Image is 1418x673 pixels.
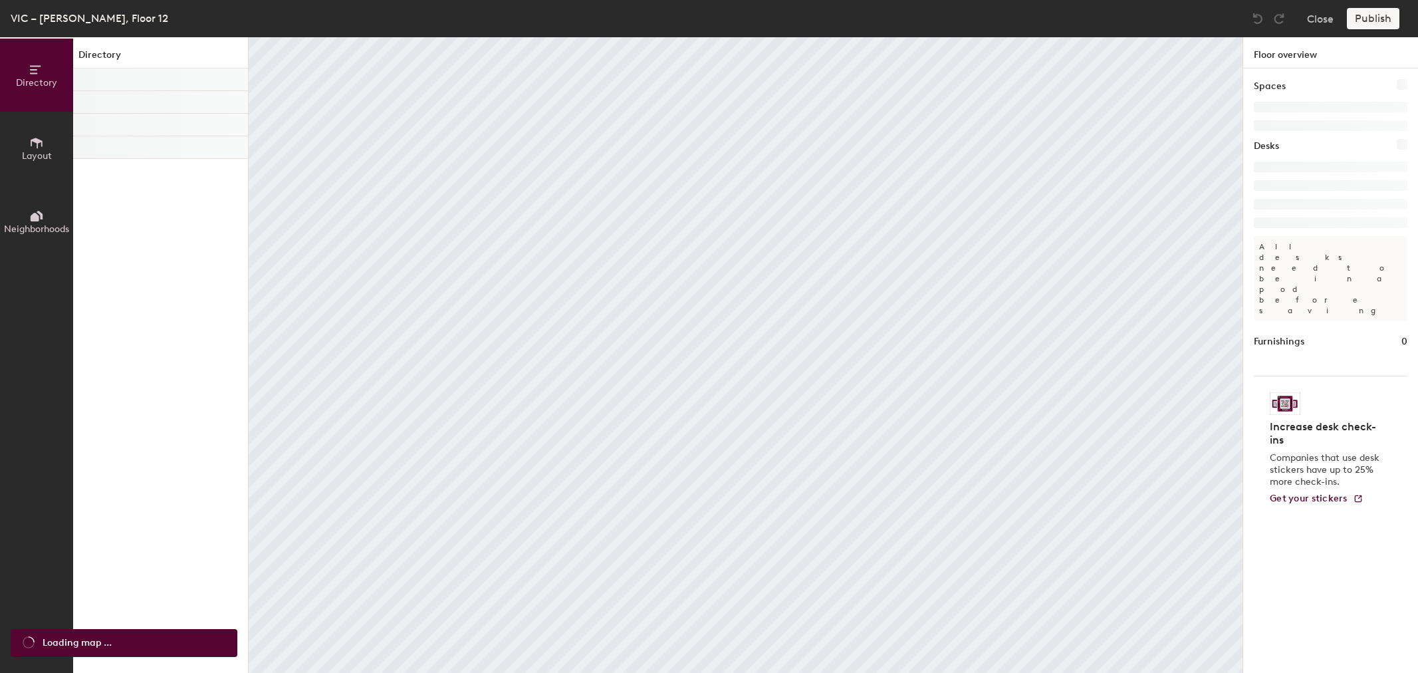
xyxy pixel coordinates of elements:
span: Directory [16,77,57,88]
p: All desks need to be in a pod before saving [1254,236,1407,321]
img: Undo [1251,12,1264,25]
canvas: Map [249,37,1242,673]
h1: Furnishings [1254,335,1304,349]
h1: Directory [73,48,248,68]
img: Sticker logo [1270,392,1300,415]
h4: Increase desk check-ins [1270,420,1383,447]
a: Get your stickers [1270,493,1363,505]
span: Get your stickers [1270,493,1348,504]
h1: 0 [1401,335,1407,349]
p: Companies that use desk stickers have up to 25% more check-ins. [1270,452,1383,488]
h1: Spaces [1254,79,1286,94]
span: Neighborhoods [4,223,69,235]
img: Redo [1272,12,1286,25]
h1: Desks [1254,139,1279,154]
button: Close [1307,8,1334,29]
h1: Floor overview [1243,37,1418,68]
div: VIC – [PERSON_NAME], Floor 12 [11,10,168,27]
span: Layout [22,150,52,162]
span: Loading map ... [43,636,112,650]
